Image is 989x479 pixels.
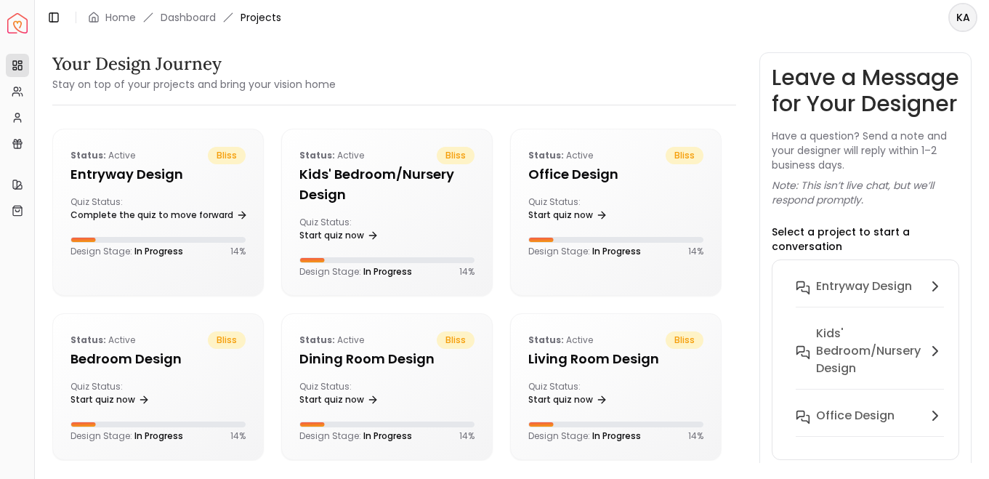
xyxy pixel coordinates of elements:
b: Status: [528,149,564,161]
p: 14 % [688,430,703,442]
b: Status: [299,334,335,346]
a: Home [105,10,136,25]
h3: Your Design Journey [52,52,336,76]
p: Design Stage: [299,266,412,278]
h5: Dining Room design [299,349,475,369]
span: In Progress [134,430,183,442]
h6: Kids' Bedroom/Nursery design [816,325,921,377]
p: 14 % [230,430,246,442]
h5: Office design [528,164,703,185]
h6: Office design [816,407,895,424]
div: Quiz Status: [70,381,152,410]
h3: Leave a Message for Your Designer [772,65,959,117]
h5: Kids' Bedroom/Nursery design [299,164,475,205]
button: Kids' Bedroom/Nursery design [784,319,956,401]
b: Status: [299,149,335,161]
p: active [299,147,364,164]
p: 14 % [688,246,703,257]
span: bliss [666,147,703,164]
a: Complete the quiz to move forward [70,205,248,225]
p: active [70,147,135,164]
nav: breadcrumb [88,10,281,25]
div: Quiz Status: [299,381,381,410]
a: Start quiz now [70,390,150,410]
div: Quiz Status: [528,196,610,225]
span: bliss [437,147,475,164]
span: In Progress [592,430,641,442]
button: KA [948,3,977,32]
img: Spacejoy Logo [7,13,28,33]
small: Stay on top of your projects and bring your vision home [52,77,336,92]
span: KA [950,4,976,31]
p: Note: This isn’t live chat, but we’ll respond promptly. [772,178,959,207]
p: Design Stage: [70,246,183,257]
span: In Progress [363,430,412,442]
h5: Living Room design [528,349,703,369]
h6: entryway design [816,278,912,295]
p: active [299,331,364,349]
p: 14 % [459,430,475,442]
span: In Progress [592,245,641,257]
span: bliss [666,331,703,349]
span: In Progress [363,265,412,278]
div: Quiz Status: [299,217,381,246]
div: Quiz Status: [70,196,152,225]
p: active [70,331,135,349]
p: active [528,331,593,349]
a: Start quiz now [528,205,607,225]
p: Have a question? Send a note and your designer will reply within 1–2 business days. [772,129,959,172]
p: Design Stage: [528,430,641,442]
span: bliss [437,331,475,349]
span: bliss [208,147,246,164]
p: 14 % [230,246,246,257]
button: entryway design [784,272,956,319]
button: Office design [784,401,956,448]
span: In Progress [134,245,183,257]
p: Design Stage: [299,430,412,442]
a: Start quiz now [299,390,379,410]
p: 14 % [459,266,475,278]
p: Select a project to start a conversation [772,225,959,254]
a: Start quiz now [299,225,379,246]
div: Quiz Status: [528,381,610,410]
p: active [528,147,593,164]
a: Dashboard [161,10,216,25]
p: Design Stage: [528,246,641,257]
h5: Bedroom design [70,349,246,369]
span: Projects [241,10,281,25]
b: Status: [528,334,564,346]
span: bliss [208,331,246,349]
a: Start quiz now [528,390,607,410]
b: Status: [70,149,106,161]
b: Status: [70,334,106,346]
a: Spacejoy [7,13,28,33]
p: Design Stage: [70,430,183,442]
h5: entryway design [70,164,246,185]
